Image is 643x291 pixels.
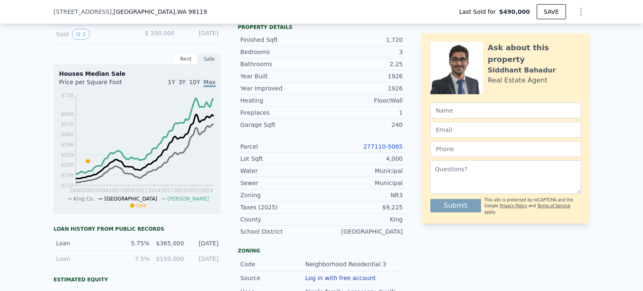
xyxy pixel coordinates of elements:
tspan: $609 [61,111,74,117]
div: 1 [321,108,403,117]
input: Phone [430,141,581,157]
div: Sewer [240,179,321,187]
tspan: 2024 [201,188,213,193]
span: [STREET_ADDRESS] [54,8,112,16]
span: 10Y [189,79,200,85]
button: Show Options [573,3,589,20]
button: Log in with free account [305,275,376,281]
tspan: 2004 [95,188,108,193]
span: King Co. [74,196,95,202]
tspan: $469 [61,131,74,137]
div: $365,000 [154,239,184,247]
tspan: $399 [61,142,74,148]
tspan: 2000 [69,188,82,193]
div: NR3 [321,191,403,199]
div: 7.5% [120,255,149,263]
div: Loan [56,239,115,247]
div: Parcel [240,142,321,151]
div: Municipal [321,179,403,187]
div: $150,000 [154,255,184,263]
tspan: 2012 [135,188,148,193]
tspan: $539 [61,121,74,127]
input: Name [430,103,581,118]
div: Taxes (2025) [240,203,321,211]
div: 1926 [321,72,403,80]
tspan: $189 [61,173,74,178]
span: 1Y [168,79,175,85]
span: Last Sold for [459,8,499,16]
div: Year Built [240,72,321,80]
div: 2.25 [321,60,403,68]
span: Sale [136,203,147,209]
span: $ 350,000 [145,30,175,36]
tspan: $738 [61,93,74,98]
button: Submit [430,199,481,212]
div: King [321,215,403,224]
div: [DATE] [189,255,219,263]
tspan: $259 [61,162,74,168]
div: 1926 [321,84,403,93]
div: Ask about this property [488,42,581,65]
div: County [240,215,321,224]
div: Loan [56,255,115,263]
span: 3Y [178,79,185,85]
span: $490,000 [499,8,530,16]
div: Heating [240,96,321,105]
div: Loan history from public records [54,226,221,232]
div: Fireplaces [240,108,321,117]
tspan: 2021 [187,188,200,193]
tspan: $119 [61,183,74,188]
div: Property details [238,24,405,31]
span: Max [203,79,216,87]
div: [DATE] [181,29,219,40]
div: Lot Sqft [240,155,321,163]
tspan: $329 [61,152,74,158]
div: Water [240,167,321,175]
div: Bathrooms [240,60,321,68]
div: Year Improved [240,84,321,93]
div: Estimated Equity [54,276,221,283]
div: Bedrooms [240,48,321,56]
input: Email [430,122,581,138]
span: [PERSON_NAME] [167,196,209,202]
button: SAVE [537,4,566,19]
tspan: 2019 [174,188,187,193]
div: Siddhant Bahadur [488,65,556,75]
div: Neighborhood Residential 3 [305,260,388,268]
tspan: 2017 [161,188,174,193]
span: [GEOGRAPHIC_DATA] [104,196,157,202]
div: 240 [321,121,403,129]
div: Zoning [240,191,321,199]
tspan: 2007 [109,188,122,193]
div: Houses Median Sale [59,70,216,78]
div: Sale [198,54,221,64]
span: , [GEOGRAPHIC_DATA] [112,8,207,16]
div: Finished Sqft [240,36,321,44]
div: 3 [321,48,403,56]
div: School District [240,227,321,236]
div: This site is protected by reCAPTCHA and the Google and apply. [484,197,581,215]
div: $9,225 [321,203,403,211]
div: 4,000 [321,155,403,163]
div: 1,720 [321,36,403,44]
div: Source [240,274,305,282]
tspan: 2002 [82,188,95,193]
div: Code [240,260,305,268]
a: 277110-5065 [363,143,403,150]
div: Floor/Wall [321,96,403,105]
tspan: 2009 [122,188,135,193]
span: , WA 98119 [175,8,207,15]
a: Terms of Service [537,203,570,208]
button: View historical data [72,29,90,40]
div: 5.75% [120,239,149,247]
div: Sold [56,29,131,40]
div: Municipal [321,167,403,175]
tspan: 2014 [148,188,161,193]
div: Garage Sqft [240,121,321,129]
div: [DATE] [189,239,219,247]
a: Privacy Policy [500,203,527,208]
div: Real Estate Agent [488,75,548,85]
div: Rent [174,54,198,64]
div: Zoning [238,247,405,254]
div: Price per Square Foot [59,78,137,91]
